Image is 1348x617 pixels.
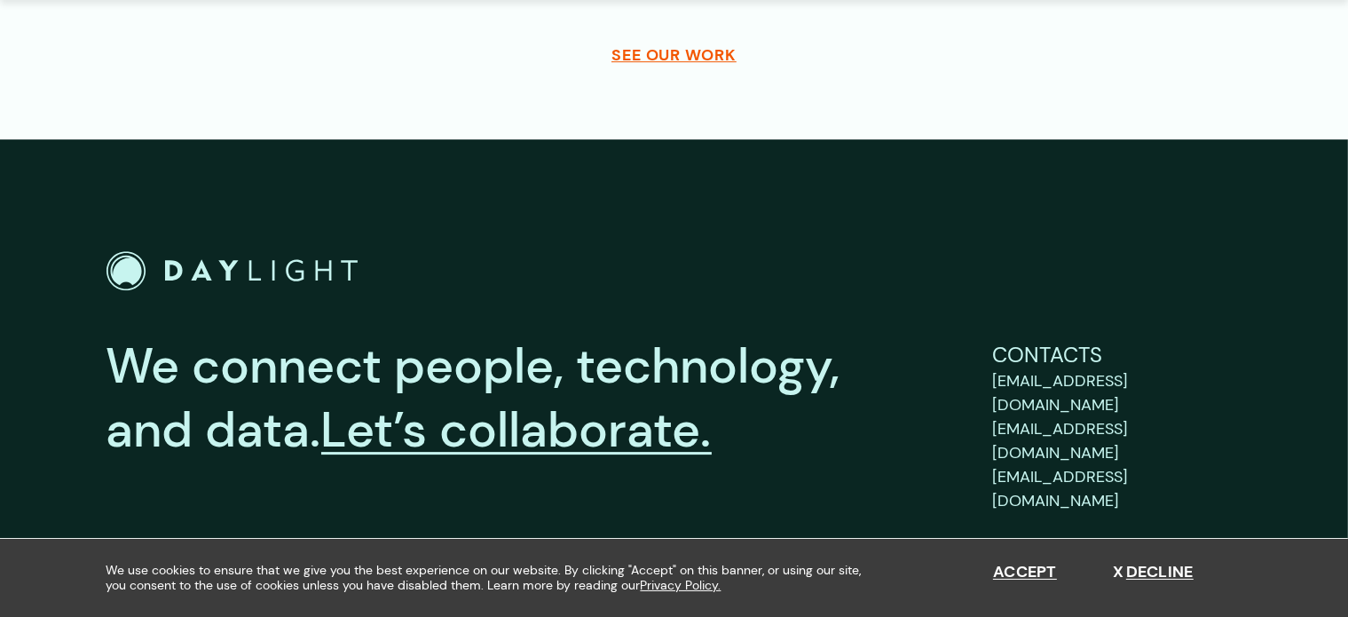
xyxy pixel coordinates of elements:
a: Let’s collaborate. [321,397,712,461]
span: We use cookies to ensure that we give you the best experience on our website. By clicking "Accept... [106,563,879,593]
button: Accept [993,563,1057,582]
p: We connect people, technology, and data. [106,335,939,462]
a: Go to Home Page [106,251,358,291]
a: SEE OUR WORK [611,45,737,65]
p: Contacts [992,339,1242,371]
img: The Daylight Studio Logo [106,251,358,291]
span: [EMAIL_ADDRESS][DOMAIN_NAME] [992,370,1128,415]
a: sales@bydaylight.com [992,417,1242,465]
span: [EMAIL_ADDRESS][DOMAIN_NAME] [992,418,1128,463]
a: careers@bydaylight.com [992,465,1242,513]
a: support@bydaylight.com [992,369,1242,417]
a: Privacy Policy. [641,578,721,593]
button: Decline [1113,563,1194,582]
span: [EMAIL_ADDRESS][DOMAIN_NAME] [992,466,1128,511]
